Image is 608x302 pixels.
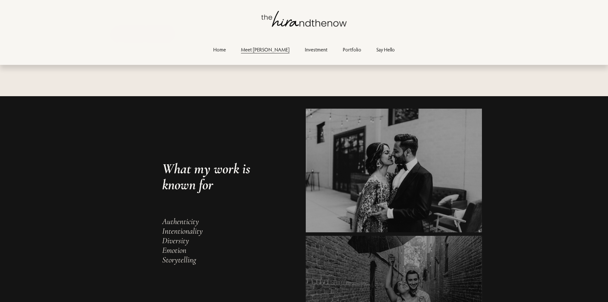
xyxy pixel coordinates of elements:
[261,11,347,27] img: thehirandthenow
[241,45,289,54] a: Meet [PERSON_NAME]
[305,45,327,54] a: Investment
[343,45,361,54] a: Portfolio
[162,216,203,265] em: Authenticity Intentionality Diversity Emotion Storytelling
[162,160,253,193] em: What my work is known for
[213,45,226,54] a: Home
[376,45,395,54] a: Say Hello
